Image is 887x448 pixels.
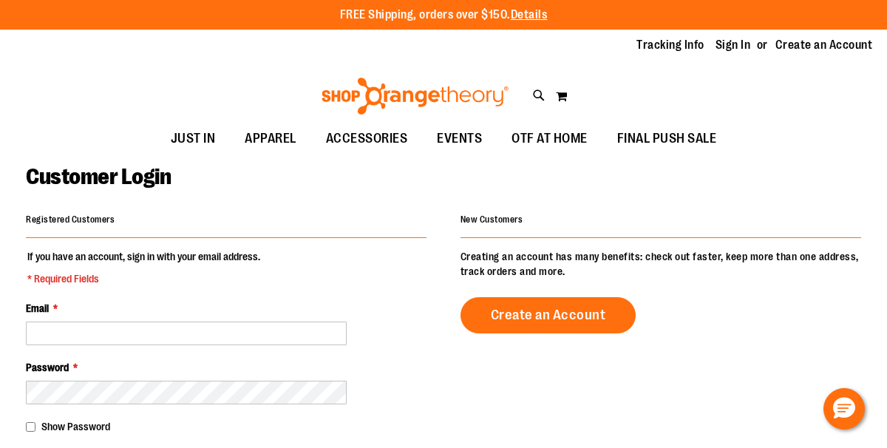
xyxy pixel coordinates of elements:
a: APPAREL [230,122,311,156]
span: OTF AT HOME [512,122,588,155]
a: Details [511,8,548,21]
span: FINAL PUSH SALE [617,122,717,155]
span: Create an Account [491,307,606,323]
span: EVENTS [437,122,482,155]
span: Password [26,362,69,373]
a: Create an Account [775,37,873,53]
a: Tracking Info [636,37,704,53]
p: Creating an account has many benefits: check out faster, keep more than one address, track orders... [461,249,861,279]
a: Sign In [716,37,751,53]
button: Hello, have a question? Let’s chat. [823,388,865,430]
a: ACCESSORIES [311,122,423,156]
img: Shop Orangetheory [319,78,511,115]
strong: New Customers [461,214,523,225]
span: Email [26,302,49,314]
strong: Registered Customers [26,214,115,225]
span: Customer Login [26,164,171,189]
span: ACCESSORIES [326,122,408,155]
a: JUST IN [156,122,231,156]
legend: If you have an account, sign in with your email address. [26,249,262,286]
a: OTF AT HOME [497,122,602,156]
span: APPAREL [245,122,296,155]
span: Show Password [41,421,110,432]
span: * Required Fields [27,271,260,286]
p: FREE Shipping, orders over $150. [340,7,548,24]
a: FINAL PUSH SALE [602,122,732,156]
a: EVENTS [422,122,497,156]
a: Create an Account [461,297,636,333]
span: JUST IN [171,122,216,155]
